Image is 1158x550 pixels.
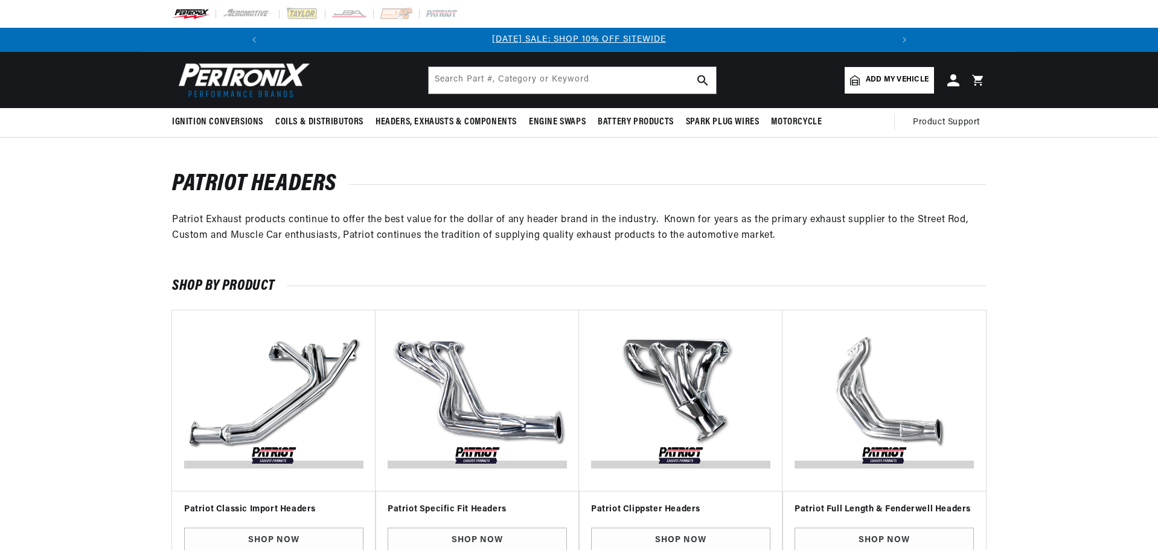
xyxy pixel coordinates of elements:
button: search button [689,67,716,94]
span: Product Support [913,116,980,129]
p: Patriot Exhaust products continue to offer the best value for the dollar of any header brand in t... [172,213,986,243]
span: Motorcycle [771,116,822,129]
summary: Engine Swaps [523,108,592,136]
span: Engine Swaps [529,116,586,129]
summary: Spark Plug Wires [680,108,766,136]
button: Translation missing: en.sections.announcements.next_announcement [892,28,916,52]
img: Patriot-Classic-Import-Headers-v1588104940254.jpg [184,322,363,479]
span: Headers, Exhausts & Components [376,116,517,129]
summary: Motorcycle [765,108,828,136]
div: Announcement [266,33,892,46]
span: Ignition Conversions [172,116,263,129]
summary: Headers, Exhausts & Components [369,108,523,136]
summary: Battery Products [592,108,680,136]
slideshow-component: Translation missing: en.sections.announcements.announcement_bar [142,28,1016,52]
h3: Patriot Full Length & Fenderwell Headers [795,504,974,516]
a: Add my vehicle [845,67,934,94]
span: Coils & Distributors [275,116,363,129]
a: [DATE] SALE: SHOP 10% OFF SITEWIDE [492,35,666,44]
img: Patriot-Clippster-Headers-v1588104121313.jpg [591,322,770,479]
h2: SHOP BY PRODUCT [172,280,986,292]
summary: Product Support [913,108,986,137]
input: Search Part #, Category or Keyword [429,67,716,94]
h3: Patriot Specific Fit Headers [388,504,567,516]
div: 1 of 3 [266,33,892,46]
span: Battery Products [598,116,674,129]
h1: Patriot Headers [172,174,986,194]
button: Translation missing: en.sections.announcements.previous_announcement [242,28,266,52]
img: Pertronix [172,59,311,101]
span: Add my vehicle [866,74,929,86]
h3: Patriot Classic Import Headers [184,504,363,516]
summary: Ignition Conversions [172,108,269,136]
h3: Patriot Clippster Headers [591,504,770,516]
img: Patriot-Fenderwell-111-v1590437195265.jpg [795,322,974,479]
span: Spark Plug Wires [686,116,760,129]
img: Patriot-Specific-Fit-Headers-v1588104112434.jpg [388,322,567,479]
summary: Coils & Distributors [269,108,369,136]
